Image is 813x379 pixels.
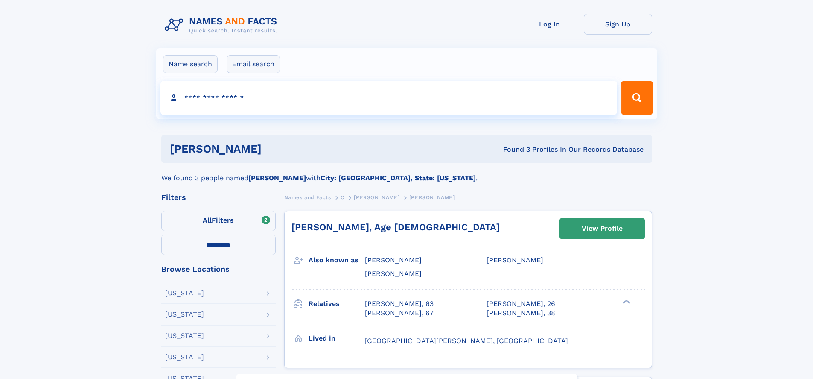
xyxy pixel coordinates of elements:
[165,332,204,339] div: [US_STATE]
[354,194,399,200] span: [PERSON_NAME]
[165,311,204,318] div: [US_STATE]
[309,253,365,267] h3: Also known as
[227,55,280,73] label: Email search
[165,354,204,361] div: [US_STATE]
[365,270,422,278] span: [PERSON_NAME]
[170,144,382,154] h1: [PERSON_NAME]
[365,299,434,308] a: [PERSON_NAME], 63
[487,308,555,318] a: [PERSON_NAME], 38
[284,192,331,203] a: Names and Facts
[365,308,434,318] a: [PERSON_NAME], 67
[309,331,365,346] h3: Lived in
[487,299,555,308] a: [PERSON_NAME], 26
[560,218,644,239] a: View Profile
[160,81,618,115] input: search input
[341,192,344,203] a: C
[163,55,218,73] label: Name search
[487,256,543,264] span: [PERSON_NAME]
[382,145,644,154] div: Found 3 Profiles In Our Records Database
[161,194,276,201] div: Filters
[584,14,652,35] a: Sign Up
[621,299,631,304] div: ❯
[161,265,276,273] div: Browse Locations
[291,222,500,232] a: [PERSON_NAME], Age [DEMOGRAPHIC_DATA]
[248,174,306,182] b: [PERSON_NAME]
[309,297,365,311] h3: Relatives
[341,194,344,200] span: C
[161,163,652,183] div: We found 3 people named with .
[203,216,212,224] span: All
[365,337,568,345] span: [GEOGRAPHIC_DATA][PERSON_NAME], [GEOGRAPHIC_DATA]
[516,14,584,35] a: Log In
[621,81,653,115] button: Search Button
[354,192,399,203] a: [PERSON_NAME]
[321,174,476,182] b: City: [GEOGRAPHIC_DATA], State: [US_STATE]
[165,290,204,297] div: [US_STATE]
[365,256,422,264] span: [PERSON_NAME]
[409,194,455,200] span: [PERSON_NAME]
[161,14,284,37] img: Logo Names and Facts
[582,219,623,238] div: View Profile
[161,211,276,231] label: Filters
